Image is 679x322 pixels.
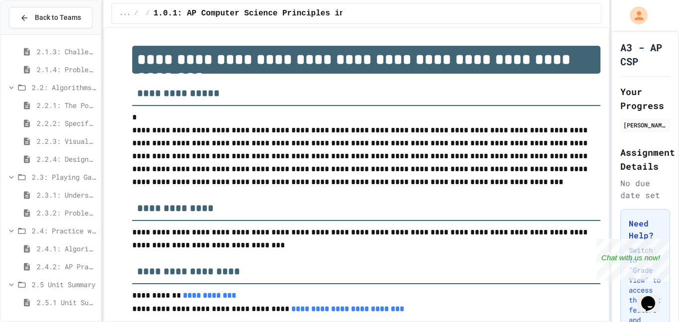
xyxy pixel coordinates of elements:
[620,85,670,112] h2: Your Progress
[620,177,670,201] div: No due date set
[37,100,96,110] span: 2.2.1: The Power of Algorithms
[623,120,667,129] div: [PERSON_NAME] [PERSON_NAME]
[37,118,96,128] span: 2.2.2: Specifying Ideas with Pseudocode
[620,145,670,173] h2: Assignment Details
[37,46,96,57] span: 2.1.3: Challenge Problem - The Bridge
[37,208,96,218] span: 2.3.2: Problem Solving Reflection
[629,217,662,241] h3: Need Help?
[32,225,96,236] span: 2.4: Practice with Algorithms
[37,297,96,308] span: 2.5.1 Unit Summary
[637,282,669,312] iframe: chat widget
[620,40,670,68] h1: A3 - AP CSP
[120,9,131,17] span: ...
[146,9,150,17] span: /
[596,239,669,281] iframe: chat widget
[37,261,96,272] span: 2.4.2: AP Practice Questions
[35,12,81,23] span: Back to Teams
[37,190,96,200] span: 2.3.1: Understanding Games with Flowcharts
[134,9,138,17] span: /
[619,4,650,27] div: My Account
[32,279,96,290] span: 2.5 Unit Summary
[37,136,96,146] span: 2.2.3: Visualizing Logic with Flowcharts
[32,82,96,93] span: 2.2: Algorithms - from Pseudocode to Flowcharts
[37,243,96,254] span: 2.4.1: Algorithm Practice Exercises
[37,154,96,164] span: 2.2.4: Designing Flowcharts
[154,7,454,19] span: 1.0.1: AP Computer Science Principles in Python Course Syllabus
[32,172,96,182] span: 2.3: Playing Games
[37,64,96,75] span: 2.1.4: Problem Solving Practice
[9,7,92,28] button: Back to Teams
